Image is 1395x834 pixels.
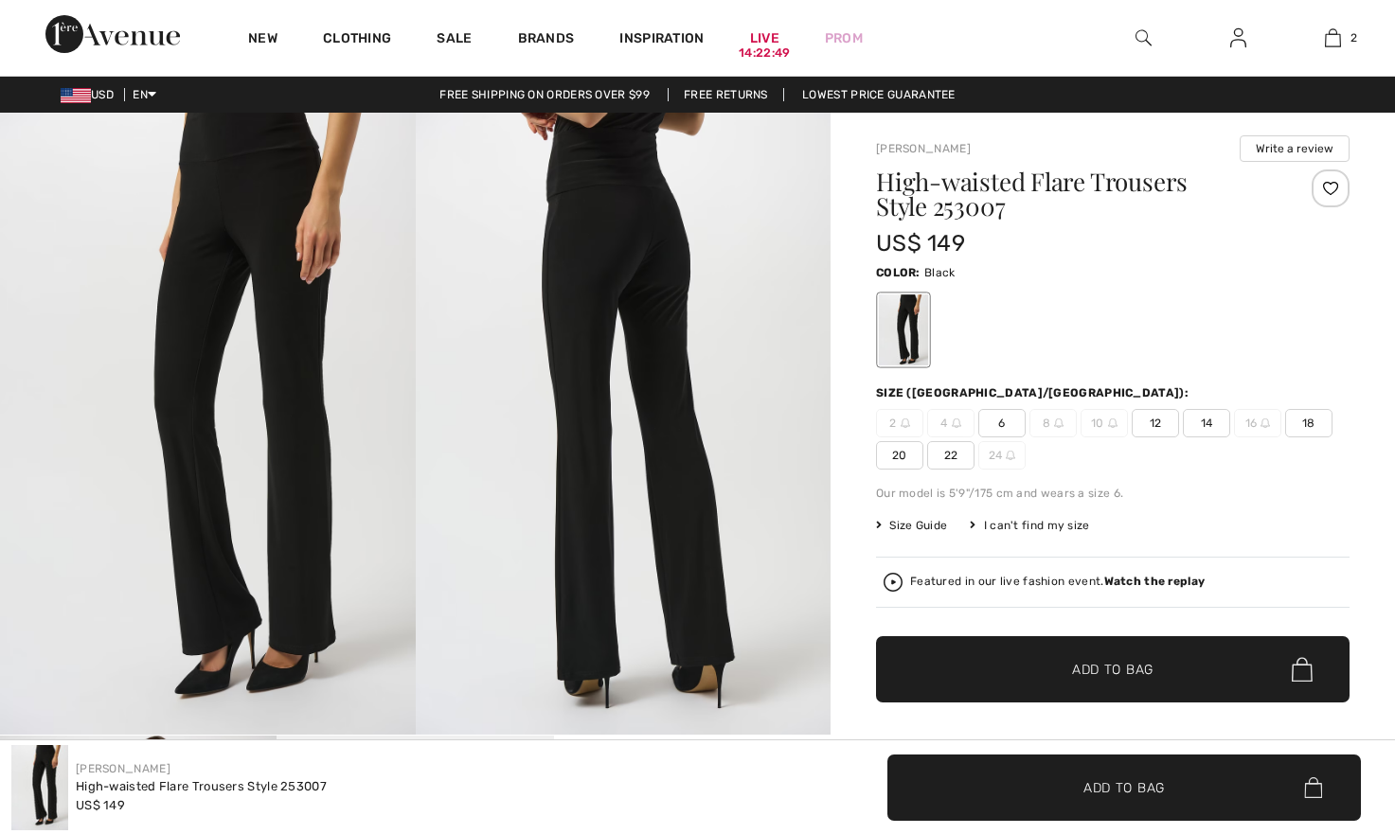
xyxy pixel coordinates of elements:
[739,44,790,62] div: 14:22:49
[1285,409,1332,437] span: 18
[876,266,921,279] span: Color:
[876,169,1271,219] h1: High-waisted Flare Trousers Style 253007
[61,88,91,103] img: US Dollar
[133,88,156,101] span: EN
[927,441,975,470] span: 22
[1006,451,1015,460] img: ring-m.svg
[437,30,472,50] a: Sale
[424,88,665,101] a: Free shipping on orders over $99
[924,266,956,279] span: Black
[11,745,68,830] img: High-Waisted Flare Trousers Style 253007
[1183,409,1230,437] span: 14
[876,517,947,534] span: Size Guide
[248,30,277,50] a: New
[879,294,928,365] div: Black
[887,754,1361,821] button: Add to Bag
[1083,777,1165,797] span: Add to Bag
[952,418,961,428] img: ring-m.svg
[1072,660,1154,680] span: Add to Bag
[1029,409,1077,437] span: 8
[1081,409,1128,437] span: 10
[901,418,910,428] img: ring-m.svg
[416,113,832,735] img: High-Waisted Flare Trousers Style 253007. 2
[1104,575,1206,588] strong: Watch the replay
[1304,777,1322,798] img: Bag.svg
[1136,27,1152,49] img: search the website
[61,88,121,101] span: USD
[1350,29,1357,46] span: 2
[1261,418,1270,428] img: ring-m.svg
[787,88,971,101] a: Lowest Price Guarantee
[668,88,784,101] a: Free Returns
[876,409,923,437] span: 2
[876,142,971,155] a: [PERSON_NAME]
[1132,409,1179,437] span: 12
[1054,418,1064,428] img: ring-m.svg
[1286,27,1379,49] a: 2
[876,636,1350,702] button: Add to Bag
[876,384,1192,401] div: Size ([GEOGRAPHIC_DATA]/[GEOGRAPHIC_DATA]):
[518,30,575,50] a: Brands
[978,409,1026,437] span: 6
[1234,409,1281,437] span: 16
[1215,27,1261,50] a: Sign In
[910,576,1205,588] div: Featured in our live fashion event.
[1108,418,1118,428] img: ring-m.svg
[45,15,180,53] img: 1ère Avenue
[323,30,391,50] a: Clothing
[825,28,863,48] a: Prom
[1292,657,1313,682] img: Bag.svg
[876,485,1350,502] div: Our model is 5'9"/175 cm and wears a size 6.
[978,441,1026,470] span: 24
[76,777,327,796] div: High-waisted Flare Trousers Style 253007
[619,30,704,50] span: Inspiration
[1325,27,1341,49] img: My Bag
[1240,135,1350,162] button: Write a review
[1274,692,1376,739] iframe: Opens a widget where you can find more information
[1230,27,1246,49] img: My Info
[76,798,125,812] span: US$ 149
[876,441,923,470] span: 20
[76,762,170,775] a: [PERSON_NAME]
[884,573,903,592] img: Watch the replay
[927,409,975,437] span: 4
[750,28,779,48] a: Live14:22:49
[970,517,1089,534] div: I can't find my size
[876,230,965,257] span: US$ 149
